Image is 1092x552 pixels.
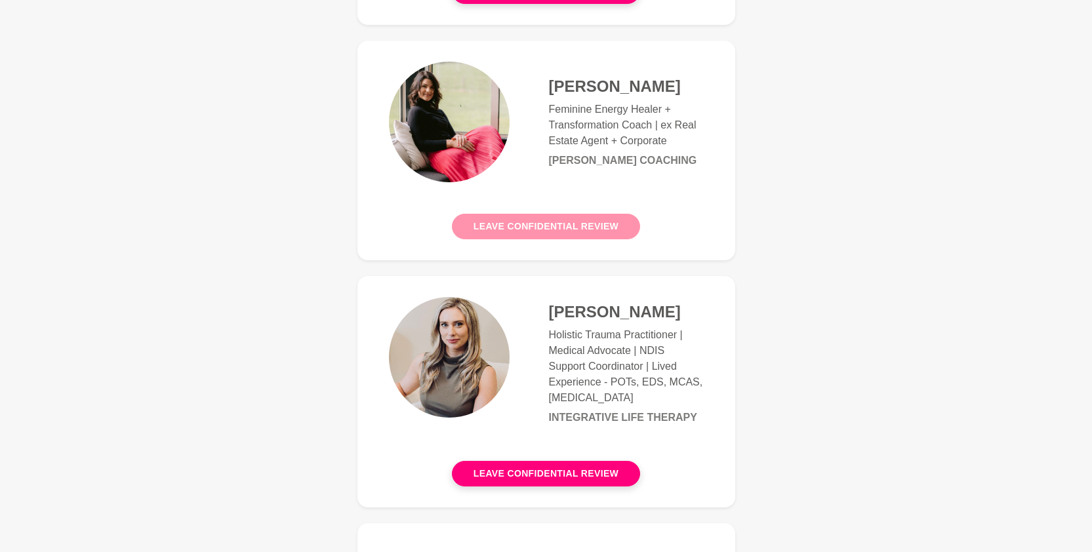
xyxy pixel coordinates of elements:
h4: [PERSON_NAME] [549,302,704,322]
h6: [PERSON_NAME] Coaching [549,154,704,167]
a: [PERSON_NAME]Holistic Trauma Practitioner | Medical Advocate | NDIS Support Coordinator | Lived E... [357,276,735,507]
button: Leave confidential review [452,461,640,486]
a: [PERSON_NAME]Feminine Energy Healer + Transformation Coach | ex Real Estate Agent + Corporate[PER... [357,41,735,260]
h6: Integrative Life Therapy [549,411,704,424]
p: Holistic Trauma Practitioner | Medical Advocate | NDIS Support Coordinator | Lived Experience - P... [549,327,704,406]
p: Feminine Energy Healer + Transformation Coach | ex Real Estate Agent + Corporate [549,102,704,149]
h4: [PERSON_NAME] [549,77,704,96]
button: Leave confidential review [452,214,640,239]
